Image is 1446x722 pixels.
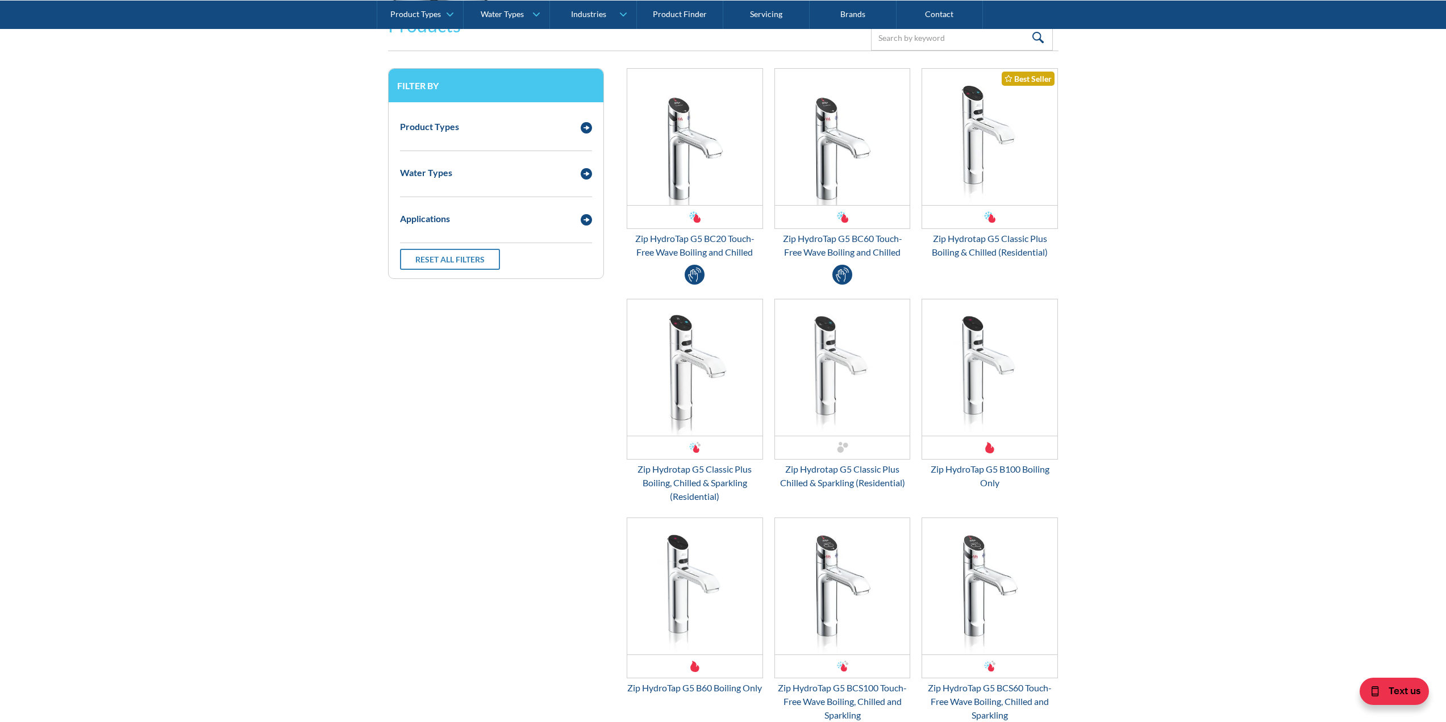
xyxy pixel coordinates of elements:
[922,299,1058,490] a: Zip HydroTap G5 B100 Boiling OnlyZip HydroTap G5 B100 Boiling Only
[774,68,911,259] a: Zip HydroTap G5 BC60 Touch-Free Wave Boiling and ChilledZip HydroTap G5 BC60 Touch-Free Wave Boil...
[627,68,763,259] a: Zip HydroTap G5 BC20 Touch-Free Wave Boiling and ChilledZip HydroTap G5 BC20 Touch-Free Wave Boil...
[775,69,910,205] img: Zip HydroTap G5 BC60 Touch-Free Wave Boiling and Chilled
[774,232,911,259] div: Zip HydroTap G5 BC60 Touch-Free Wave Boiling and Chilled
[627,69,762,205] img: Zip HydroTap G5 BC20 Touch-Free Wave Boiling and Chilled
[774,681,911,722] div: Zip HydroTap G5 BCS100 Touch-Free Wave Boiling, Chilled and Sparkling
[627,299,763,503] a: Zip Hydrotap G5 Classic Plus Boiling, Chilled & Sparkling (Residential)Zip Hydrotap G5 Classic Pl...
[397,80,595,91] h3: Filter by
[400,212,450,226] div: Applications
[774,517,911,722] a: Zip HydroTap G5 BCS100 Touch-Free Wave Boiling, Chilled and SparklingZip HydroTap G5 BCS100 Touch...
[400,120,459,133] div: Product Types
[1332,665,1446,722] iframe: podium webchat widget bubble
[922,232,1058,259] div: Zip Hydrotap G5 Classic Plus Boiling & Chilled (Residential)
[571,9,606,19] div: Industries
[922,68,1058,259] a: Zip Hydrotap G5 Classic Plus Boiling & Chilled (Residential)Best SellerZip Hydrotap G5 Classic Pl...
[922,681,1058,722] div: Zip HydroTap G5 BCS60 Touch-Free Wave Boiling, Chilled and Sparkling
[922,69,1057,205] img: Zip Hydrotap G5 Classic Plus Boiling & Chilled (Residential)
[774,299,911,490] a: Zip Hydrotap G5 Classic Plus Chilled & Sparkling (Residential)Zip Hydrotap G5 Classic Plus Chille...
[627,299,762,436] img: Zip Hydrotap G5 Classic Plus Boiling, Chilled & Sparkling (Residential)
[627,518,762,654] img: Zip HydroTap G5 B60 Boiling Only
[400,166,452,180] div: Water Types
[774,462,911,490] div: Zip Hydrotap G5 Classic Plus Chilled & Sparkling (Residential)
[627,462,763,503] div: Zip Hydrotap G5 Classic Plus Boiling, Chilled & Sparkling (Residential)
[400,249,500,270] a: Reset all filters
[481,9,524,19] div: Water Types
[922,518,1057,654] img: Zip HydroTap G5 BCS60 Touch-Free Wave Boiling, Chilled and Sparkling
[1002,72,1055,86] div: Best Seller
[775,518,910,654] img: Zip HydroTap G5 BCS100 Touch-Free Wave Boiling, Chilled and Sparkling
[871,25,1053,51] input: Search by keyword
[922,299,1057,436] img: Zip HydroTap G5 B100 Boiling Only
[922,517,1058,722] a: Zip HydroTap G5 BCS60 Touch-Free Wave Boiling, Chilled and SparklingZip HydroTap G5 BCS60 Touch-F...
[627,517,763,695] a: Zip HydroTap G5 B60 Boiling Only Zip HydroTap G5 B60 Boiling Only
[627,681,763,695] div: Zip HydroTap G5 B60 Boiling Only
[922,462,1058,490] div: Zip HydroTap G5 B100 Boiling Only
[775,299,910,436] img: Zip Hydrotap G5 Classic Plus Chilled & Sparkling (Residential)
[390,9,441,19] div: Product Types
[627,232,763,259] div: Zip HydroTap G5 BC20 Touch-Free Wave Boiling and Chilled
